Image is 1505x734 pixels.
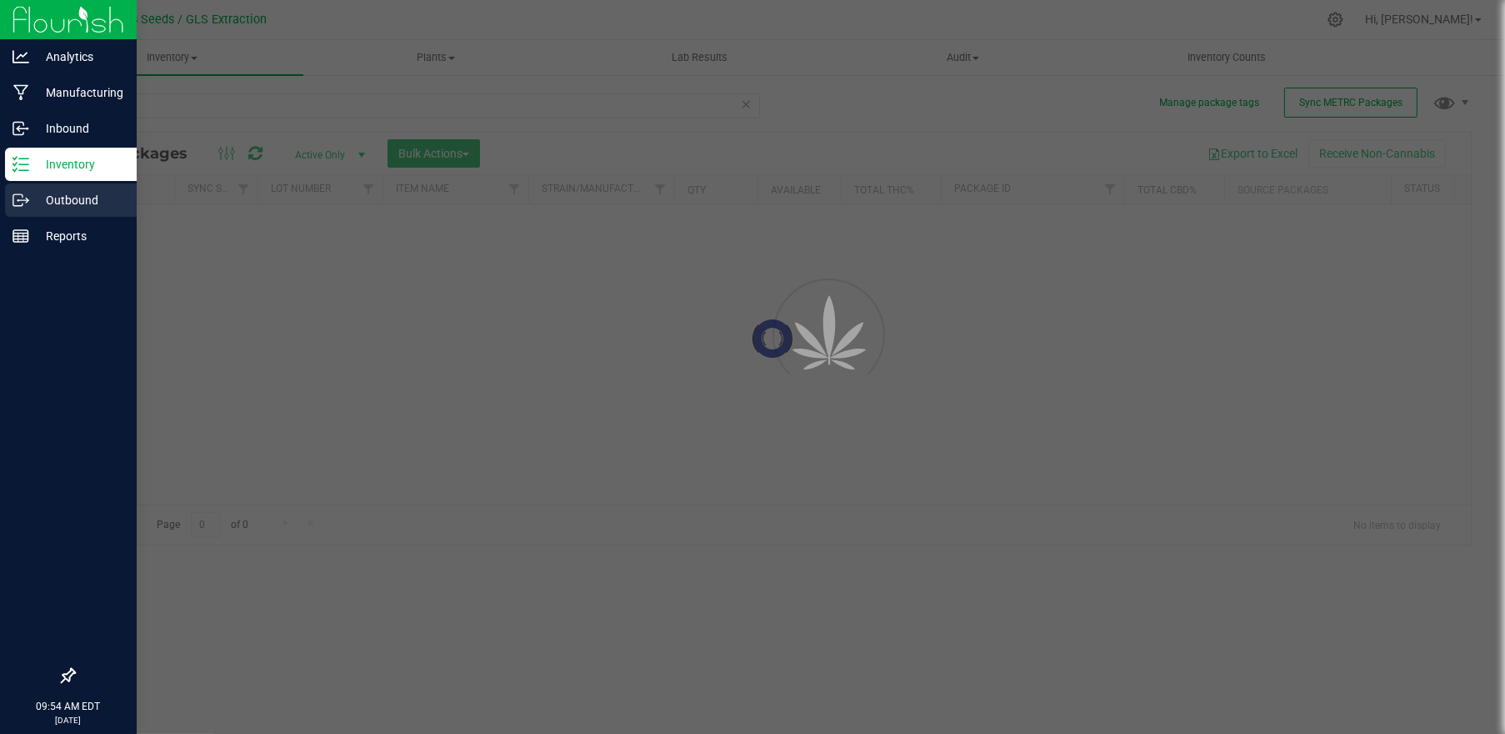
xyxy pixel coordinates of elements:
[12,228,29,244] inline-svg: Reports
[12,84,29,101] inline-svg: Manufacturing
[12,48,29,65] inline-svg: Analytics
[29,190,129,210] p: Outbound
[12,156,29,173] inline-svg: Inventory
[29,118,129,138] p: Inbound
[12,192,29,209] inline-svg: Outbound
[7,714,129,726] p: [DATE]
[29,83,129,103] p: Manufacturing
[29,226,129,246] p: Reports
[29,47,129,67] p: Analytics
[12,120,29,137] inline-svg: Inbound
[29,154,129,174] p: Inventory
[7,699,129,714] p: 09:54 AM EDT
